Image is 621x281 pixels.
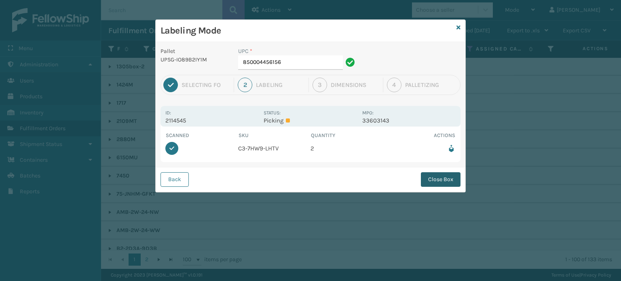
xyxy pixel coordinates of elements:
button: Close Box [421,172,460,187]
h3: Labeling Mode [161,25,453,37]
p: UPSG-IO89B2IY1M [161,55,228,64]
div: 1 [163,78,178,92]
div: Palletizing [405,81,458,89]
div: Labeling [256,81,304,89]
td: Remove from box [383,139,456,157]
label: MPO: [362,110,374,116]
label: Id: [165,110,171,116]
label: Status: [264,110,281,116]
label: UPC [238,47,252,55]
td: 2 [310,139,383,157]
div: Dimensions [331,81,379,89]
th: Actions [383,131,456,139]
div: 4 [387,78,401,92]
th: Quantity [310,131,383,139]
button: Back [161,172,189,187]
th: Scanned [165,131,238,139]
td: C3-7HW9-LHTV [238,139,311,157]
p: 33603143 [362,117,456,124]
p: Picking [264,117,357,124]
div: 3 [313,78,327,92]
div: 2 [238,78,252,92]
div: Selecting FO [182,81,230,89]
p: Pallet [161,47,228,55]
th: SKU [238,131,311,139]
p: 2114545 [165,117,259,124]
